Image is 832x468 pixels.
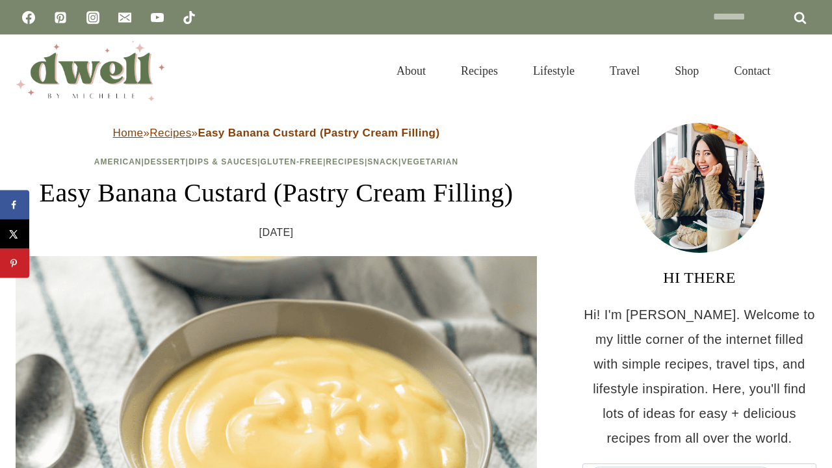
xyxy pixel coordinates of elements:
a: YouTube [144,5,170,31]
a: Dips & Sauces [188,157,257,166]
h1: Easy Banana Custard (Pastry Cream Filling) [16,174,537,213]
a: Lifestyle [515,48,592,94]
time: [DATE] [259,223,294,242]
span: | | | | | | [94,157,458,166]
a: Shop [657,48,716,94]
img: DWELL by michelle [16,41,165,101]
strong: Easy Banana Custard (Pastry Cream Filling) [198,127,439,139]
a: Gluten-Free [261,157,323,166]
span: » » [113,127,440,139]
a: About [379,48,443,94]
a: Recipes [443,48,515,94]
h3: HI THERE [582,266,816,289]
a: Dessert [144,157,186,166]
a: Facebook [16,5,42,31]
a: Snack [367,157,398,166]
a: Instagram [80,5,106,31]
a: Travel [592,48,657,94]
a: Recipes [149,127,191,139]
button: View Search Form [794,60,816,82]
a: Email [112,5,138,31]
a: Recipes [326,157,365,166]
a: American [94,157,142,166]
p: Hi! I'm [PERSON_NAME]. Welcome to my little corner of the internet filled with simple recipes, tr... [582,302,816,450]
a: Contact [716,48,788,94]
nav: Primary Navigation [379,48,788,94]
a: Pinterest [47,5,73,31]
a: Vegetarian [401,157,458,166]
a: Home [113,127,144,139]
a: TikTok [176,5,202,31]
